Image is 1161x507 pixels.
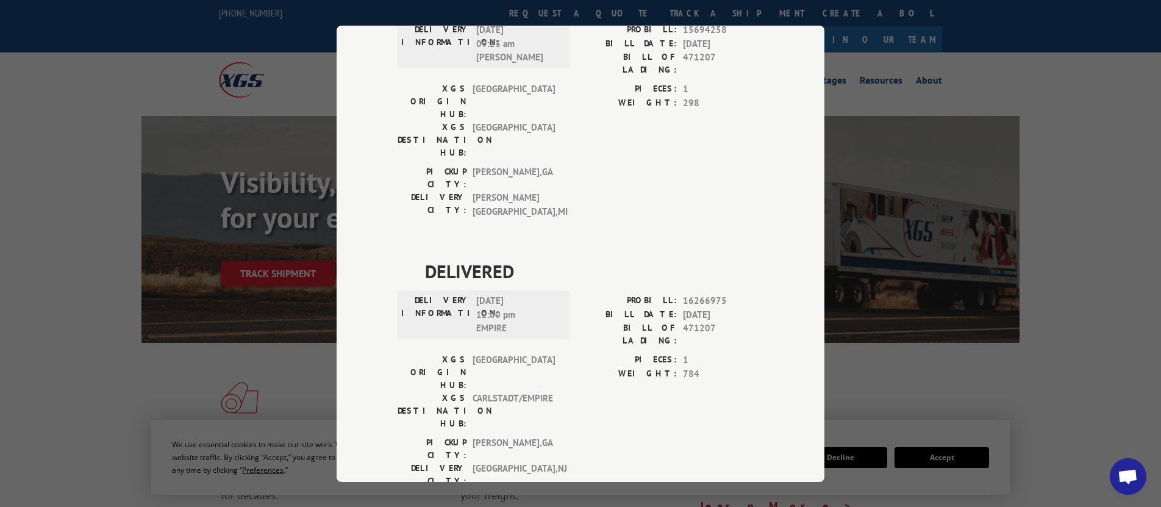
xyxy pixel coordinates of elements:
[580,23,677,37] label: PROBILL:
[398,82,466,121] label: XGS ORIGIN HUB:
[401,23,470,65] label: DELIVERY INFORMATION:
[473,462,555,487] span: [GEOGRAPHIC_DATA] , NJ
[580,307,677,322] label: BILL DATE:
[580,353,677,367] label: PIECES:
[580,37,677,51] label: BILL DATE:
[683,96,763,110] span: 298
[425,257,763,285] span: DELIVERED
[473,82,555,121] span: [GEOGRAPHIC_DATA]
[398,165,466,191] label: PICKUP CITY:
[398,462,466,487] label: DELIVERY CITY:
[580,96,677,110] label: WEIGHT:
[476,294,559,336] span: [DATE] 12:00 pm EMPIRE
[683,307,763,322] span: [DATE]
[683,37,763,51] span: [DATE]
[683,51,763,76] span: 471207
[683,322,763,347] span: 471207
[398,353,466,392] label: XGS ORIGIN HUB:
[473,191,555,218] span: [PERSON_NAME][GEOGRAPHIC_DATA] , MI
[580,82,677,96] label: PIECES:
[683,23,763,37] span: 15694258
[398,436,466,462] label: PICKUP CITY:
[580,322,677,347] label: BILL OF LADING:
[683,82,763,96] span: 1
[1110,458,1146,495] div: Open chat
[683,353,763,367] span: 1
[473,121,555,159] span: [GEOGRAPHIC_DATA]
[476,23,559,65] span: [DATE] 09:23 am [PERSON_NAME]
[473,392,555,430] span: CARLSTADT/EMPIRE
[683,294,763,308] span: 16266975
[398,121,466,159] label: XGS DESTINATION HUB:
[473,353,555,392] span: [GEOGRAPHIC_DATA]
[473,436,555,462] span: [PERSON_NAME] , GA
[580,367,677,381] label: WEIGHT:
[683,367,763,381] span: 784
[401,294,470,336] label: DELIVERY INFORMATION:
[580,51,677,76] label: BILL OF LADING:
[398,191,466,218] label: DELIVERY CITY:
[473,165,555,191] span: [PERSON_NAME] , GA
[398,392,466,430] label: XGS DESTINATION HUB:
[580,294,677,308] label: PROBILL:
